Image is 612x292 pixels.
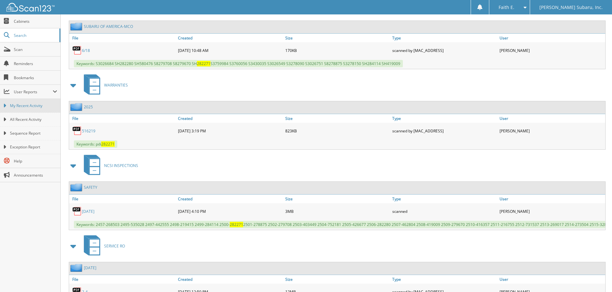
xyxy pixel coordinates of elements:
[70,264,84,272] img: folder2.png
[176,114,284,123] a: Created
[69,114,176,123] a: File
[284,275,391,284] a: Size
[230,222,243,227] span: 282271
[499,5,514,9] span: Faith E.
[14,47,57,52] span: Scan
[80,233,125,259] a: SERVICE RO
[70,103,84,111] img: folder2.png
[14,89,53,95] span: User Reports
[14,61,57,66] span: Reminders
[10,130,57,136] span: Sequence Report
[72,206,82,216] img: PDF.png
[284,44,391,57] div: 170KB
[70,22,84,30] img: folder2.png
[14,172,57,178] span: Announcements
[80,153,138,178] a: NCSI INSPECTIONS
[72,126,82,136] img: PDF.png
[69,34,176,42] a: File
[14,158,57,164] span: Help
[74,140,117,148] span: Keywords: pdi
[104,243,125,249] span: SERVICE RO
[391,44,498,57] div: scanned by [MAC_ADDRESS]
[176,275,284,284] a: Created
[84,24,133,29] a: SUBARU OF AMERICA-MCO
[14,33,56,38] span: Search
[176,195,284,203] a: Created
[391,275,498,284] a: Type
[104,82,128,88] span: WARRANTIES
[391,34,498,42] a: Type
[101,141,115,147] span: 282271
[6,3,55,12] img: scan123-logo-white.svg
[14,19,57,24] span: Cabinets
[391,124,498,137] div: scanned by [MAC_ADDRESS]
[284,34,391,42] a: Size
[391,114,498,123] a: Type
[176,124,284,137] div: [DATE] 3:19 PM
[69,195,176,203] a: File
[82,128,95,134] a: 516219
[284,124,391,137] div: 823KB
[10,103,57,109] span: My Recent Activity
[84,265,96,271] a: [DATE]
[498,34,605,42] a: User
[498,124,605,137] div: [PERSON_NAME]
[498,114,605,123] a: User
[74,60,403,67] span: Keywords: S3026684 SH282280 SH580476 S8279708 S8279670 SH S3759984 S3760056 S3430035 S3026549 S32...
[84,185,97,190] a: SAFETY
[104,163,138,168] span: NCSI INSPECTIONS
[498,205,605,218] div: [PERSON_NAME]
[498,195,605,203] a: User
[539,5,603,9] span: [PERSON_NAME] Subaru, Inc.
[82,48,90,53] a: 6/18
[70,183,84,191] img: folder2.png
[391,195,498,203] a: Type
[197,61,210,66] span: 282271
[72,46,82,55] img: PDF.png
[84,104,93,110] a: 2025
[284,205,391,218] div: 3MB
[391,205,498,218] div: scanned
[10,144,57,150] span: Exception Report
[10,117,57,122] span: All Recent Activity
[82,209,94,214] a: [DATE]
[498,275,605,284] a: User
[284,114,391,123] a: Size
[69,275,176,284] a: File
[284,195,391,203] a: Size
[580,261,612,292] iframe: Chat Widget
[80,72,128,98] a: WARRANTIES
[176,44,284,57] div: [DATE] 10:48 AM
[176,205,284,218] div: [DATE] 4:10 PM
[14,75,57,80] span: Bookmarks
[498,44,605,57] div: [PERSON_NAME]
[176,34,284,42] a: Created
